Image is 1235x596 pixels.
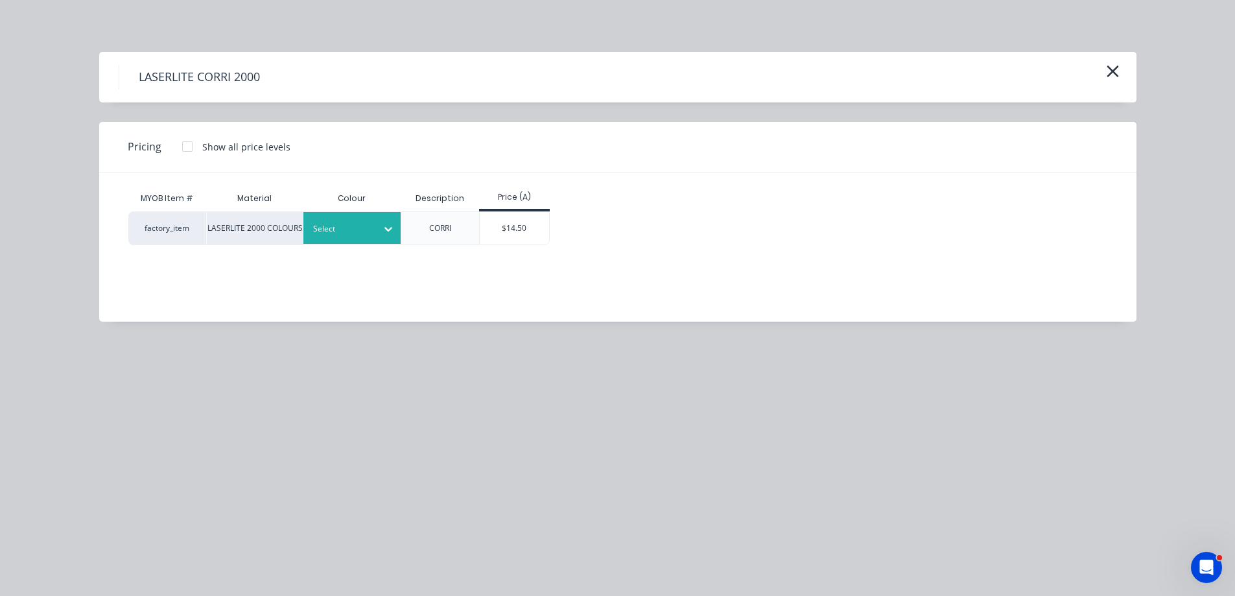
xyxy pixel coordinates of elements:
[429,222,451,234] div: CORRI
[1191,552,1222,583] iframe: Intercom live chat
[479,191,550,203] div: Price (A)
[128,211,206,245] div: factory_item
[202,140,290,154] div: Show all price levels
[405,182,475,215] div: Description
[119,65,279,89] h4: LASERLITE CORRI 2000
[128,185,206,211] div: MYOB Item #
[206,185,303,211] div: Material
[303,185,401,211] div: Colour
[128,139,161,154] span: Pricing
[480,212,549,244] div: $14.50
[206,211,303,245] div: LASERLITE 2000 COLOURS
